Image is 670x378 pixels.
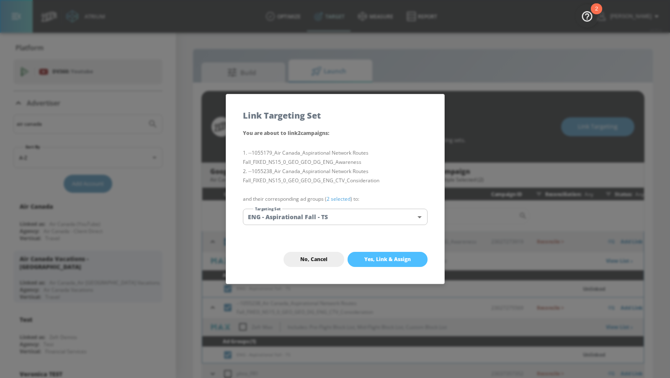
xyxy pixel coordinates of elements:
a: 2 selected [327,195,350,202]
button: No, Cancel [283,252,344,267]
li: --1055238_Air Canada_Aspirational Network Routes Fall_FIXED_NS15_0_GEO_GEO_DG_ENG_CTV_Consideration [243,167,428,185]
span: Yes, Link & Assign [364,256,411,263]
button: Open Resource Center, 2 new notifications [575,4,599,28]
h5: Link Targeting Set [243,111,321,120]
div: ENG - Aspirational Fall - TS [243,209,428,225]
div: 2 [595,9,598,20]
li: --1055179_Air Canada_Aspirational Network Routes Fall_FIXED_NS15_0_GEO_GEO_DG_ENG_Awareness [243,148,428,167]
button: Yes, Link & Assign [348,252,428,267]
span: No, Cancel [300,256,327,263]
p: You are about to link 2 campaign s : [243,128,428,138]
p: and their corresponding ad groups ( ) to: [243,194,428,204]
